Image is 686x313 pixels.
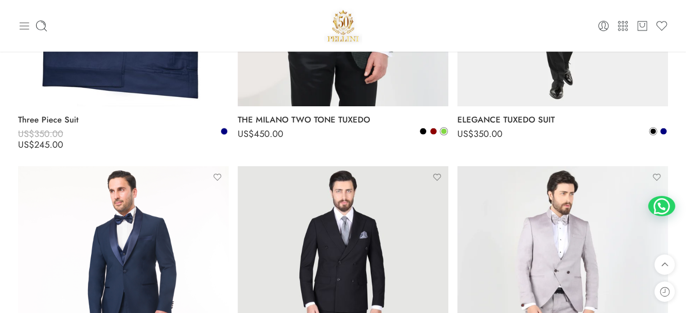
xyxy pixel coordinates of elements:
[18,111,229,129] a: Three Piece Suit
[457,127,474,141] span: US$
[457,111,668,129] a: ELEGANCE TUXEDO SUIT
[220,127,228,136] a: Navy
[655,20,668,32] a: Wishlist
[238,111,448,129] a: THE MILANO TWO TONE TUXEDO
[649,127,657,136] a: Black
[324,7,363,45] img: Pellini
[440,127,448,136] a: Green
[636,20,649,32] a: Cart
[18,138,34,151] span: US$
[457,127,502,141] bdi: 350.00
[429,127,437,136] a: Bordeaux
[597,20,610,32] a: Login / Register
[659,127,668,136] a: Navy
[238,127,254,141] span: US$
[238,127,283,141] bdi: 450.00
[419,127,427,136] a: Black
[324,7,363,45] a: Pellini -
[18,138,63,151] bdi: 245.00
[18,127,63,141] bdi: 350.00
[18,127,34,141] span: US$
